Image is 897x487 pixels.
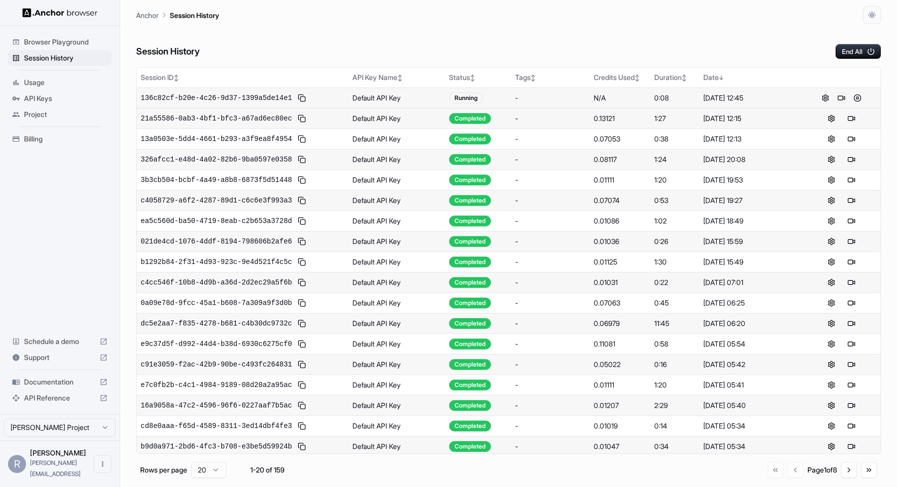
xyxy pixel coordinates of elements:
[594,175,646,185] div: 0.01111
[594,421,646,431] div: 0.01019
[136,9,219,20] nav: breadcrumb
[449,92,483,103] div: Running
[449,154,491,165] div: Completed
[515,236,586,246] div: -
[594,441,646,451] div: 0.01047
[654,134,695,144] div: 0:38
[141,195,292,205] span: c4058729-a6f2-4287-89d1-c6c6e3f993a3
[515,113,586,123] div: -
[449,338,491,349] div: Completed
[24,93,108,103] span: API Keys
[654,154,695,164] div: 1:24
[8,34,112,50] div: Browser Playground
[24,377,96,387] span: Documentation
[515,216,586,226] div: -
[348,415,445,436] td: Default API Key
[515,380,586,390] div: -
[94,455,112,473] button: Open menu
[348,333,445,354] td: Default API Key
[703,441,798,451] div: [DATE] 05:34
[594,72,646,82] div: Credits Used
[449,236,491,247] div: Completed
[654,257,695,267] div: 1:30
[24,336,96,346] span: Schedule a demo
[141,277,292,287] span: c4cc546f-10b8-4d9b-a36d-2d2ec29a5f6b
[594,359,646,369] div: 0.05022
[515,298,586,308] div: -
[654,216,695,226] div: 1:02
[703,298,798,308] div: [DATE] 06:25
[594,93,646,103] div: N/A
[515,359,586,369] div: -
[141,72,344,82] div: Session ID
[594,277,646,287] div: 0.01031
[8,131,112,147] div: Billing
[703,113,798,123] div: [DATE] 12:15
[654,113,695,123] div: 1:27
[449,318,491,329] div: Completed
[8,50,112,66] div: Session History
[515,93,586,103] div: -
[449,441,491,452] div: Completed
[531,74,536,81] span: ↕
[594,154,646,164] div: 0.08117
[515,154,586,164] div: -
[654,236,695,246] div: 0:26
[703,257,798,267] div: [DATE] 15:49
[515,134,586,144] div: -
[348,149,445,169] td: Default API Key
[24,352,96,362] span: Support
[594,257,646,267] div: 0.01125
[24,109,108,119] span: Project
[348,374,445,395] td: Default API Key
[174,74,179,81] span: ↕
[703,236,798,246] div: [DATE] 15:59
[594,339,646,349] div: 0.11081
[719,74,724,81] span: ↓
[141,154,292,164] span: 326afcc1-e48d-4a02-82b6-9ba0597e0358
[515,400,586,410] div: -
[449,195,491,206] div: Completed
[449,297,491,308] div: Completed
[449,359,491,370] div: Completed
[348,313,445,333] td: Default API Key
[654,359,695,369] div: 0:16
[682,74,687,81] span: ↕
[703,154,798,164] div: [DATE] 20:08
[594,236,646,246] div: 0.01036
[515,195,586,205] div: -
[141,134,292,144] span: 13a0503e-5dd4-4661-b293-a3f9ea8f4954
[23,8,98,17] img: Anchor Logo
[141,113,292,123] span: 21a55586-0ab3-4bf1-bfc3-a67ad6ec80ec
[348,87,445,108] td: Default API Key
[136,44,200,59] h6: Session History
[449,379,491,390] div: Completed
[141,400,292,410] span: 16a9058a-47c2-4596-96f6-0227aaf7b5ac
[348,210,445,231] td: Default API Key
[515,339,586,349] div: -
[515,421,586,431] div: -
[654,93,695,103] div: 0:08
[703,277,798,287] div: [DATE] 07:01
[703,421,798,431] div: [DATE] 05:34
[141,421,292,431] span: cd8e0aaa-f65d-4589-8311-3ed14dbf4fe3
[594,195,646,205] div: 0.07074
[654,421,695,431] div: 0:14
[141,380,292,390] span: e7c0fb2b-c4c1-4984-9189-08d20a2a95ac
[348,395,445,415] td: Default API Key
[348,108,445,128] td: Default API Key
[348,436,445,456] td: Default API Key
[515,277,586,287] div: -
[141,318,292,328] span: dc5e2aa7-f835-4278-b681-c4b30dc9732c
[703,400,798,410] div: [DATE] 05:40
[8,106,112,122] div: Project
[703,93,798,103] div: [DATE] 12:45
[835,44,881,59] button: End All
[654,277,695,287] div: 0:22
[141,441,292,451] span: b9d0a971-2bd6-4fc3-b708-e3be5d59924b
[348,190,445,210] td: Default API Key
[348,354,445,374] td: Default API Key
[449,400,491,411] div: Completed
[703,134,798,144] div: [DATE] 12:13
[140,465,187,475] p: Rows per page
